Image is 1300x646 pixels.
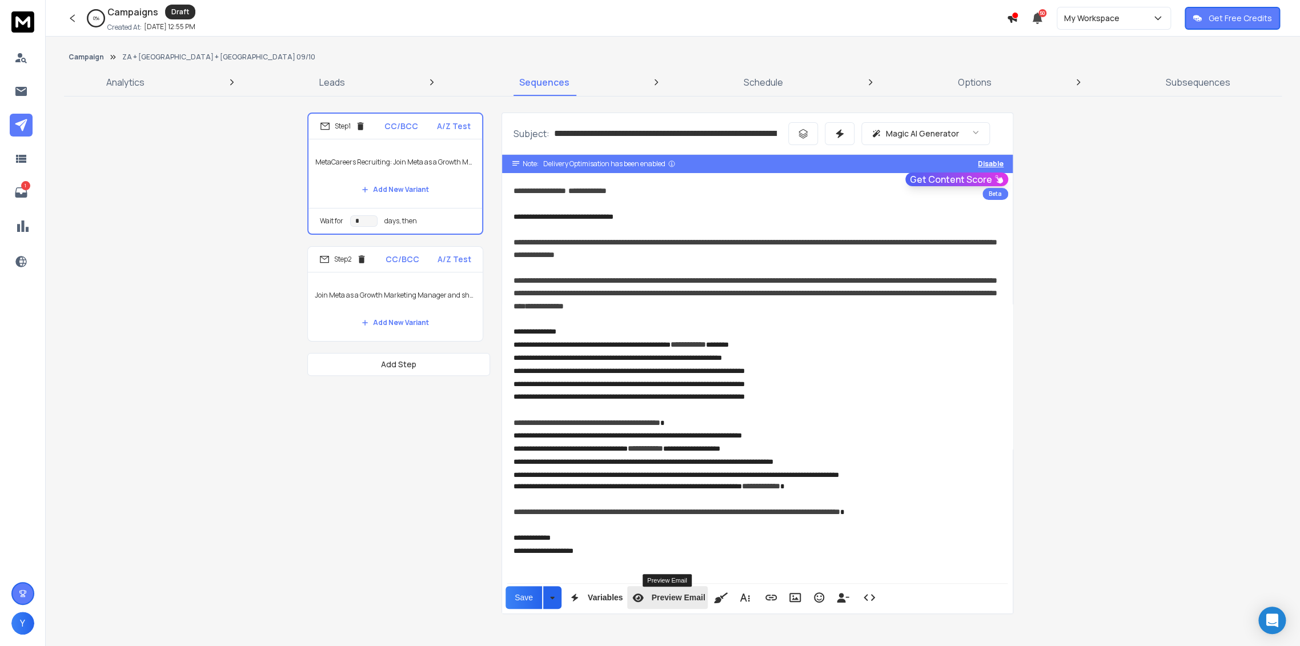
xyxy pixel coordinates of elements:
[386,254,419,265] p: CC/BCC
[957,75,991,89] p: Options
[982,188,1008,200] div: Beta
[384,216,417,226] p: days, then
[832,586,854,609] button: Insert Unsubscribe Link
[99,69,151,96] a: Analytics
[93,15,99,22] p: 0 %
[627,586,707,609] button: Preview Email
[512,69,576,96] a: Sequences
[505,586,542,609] button: Save
[106,75,145,89] p: Analytics
[312,69,352,96] a: Leads
[564,586,625,609] button: Variables
[320,121,366,131] div: Step 1
[710,586,732,609] button: Clean HTML
[643,574,692,587] div: Preview Email
[10,181,33,204] a: 1
[122,53,315,62] p: ZA + [GEOGRAPHIC_DATA] + [GEOGRAPHIC_DATA] 09/10
[905,172,1008,186] button: Get Content Score
[107,23,142,32] p: Created At:
[438,254,471,265] p: A/Z Test
[886,128,959,139] p: Magic AI Generator
[519,75,569,89] p: Sequences
[1185,7,1280,30] button: Get Free Credits
[1258,607,1286,634] div: Open Intercom Messenger
[107,5,158,19] h1: Campaigns
[319,254,367,264] div: Step 2
[861,122,990,145] button: Magic AI Generator
[1209,13,1272,24] p: Get Free Credits
[1166,75,1230,89] p: Subsequences
[352,178,438,201] button: Add New Variant
[437,121,471,132] p: A/Z Test
[734,586,756,609] button: More Text
[744,75,783,89] p: Schedule
[165,5,195,19] div: Draft
[585,593,625,603] span: Variables
[21,181,30,190] p: 1
[384,121,418,132] p: CC/BCC
[1159,69,1237,96] a: Subsequences
[858,586,880,609] button: Code View
[307,246,483,342] li: Step2CC/BCCA/Z TestJoin Meta as a Growth Marketing Manager and shape the future - {{location}}Add...
[11,612,34,635] button: Y
[950,69,998,96] a: Options
[737,69,790,96] a: Schedule
[307,353,490,376] button: Add Step
[784,586,806,609] button: Insert Image (Ctrl+P)
[760,586,782,609] button: Insert Link (Ctrl+K)
[1038,9,1046,17] span: 50
[69,53,104,62] button: Campaign
[144,22,195,31] p: [DATE] 12:55 PM
[978,159,1004,168] button: Disable
[808,586,830,609] button: Emoticons
[523,159,539,168] span: Note:
[307,113,483,235] li: Step1CC/BCCA/Z TestMetaCareers Recruiting: Join Meta as a Growth Marketing Manager - {{location}}...
[352,311,438,334] button: Add New Variant
[319,75,345,89] p: Leads
[543,159,676,168] div: Delivery Optimisation has been enabled
[649,593,707,603] span: Preview Email
[513,127,549,141] p: Subject:
[315,279,476,311] p: Join Meta as a Growth Marketing Manager and shape the future - {{location}}
[315,146,475,178] p: MetaCareers Recruiting: Join Meta as a Growth Marketing Manager - {{location}}
[1064,13,1124,24] p: My Workspace
[320,216,343,226] p: Wait for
